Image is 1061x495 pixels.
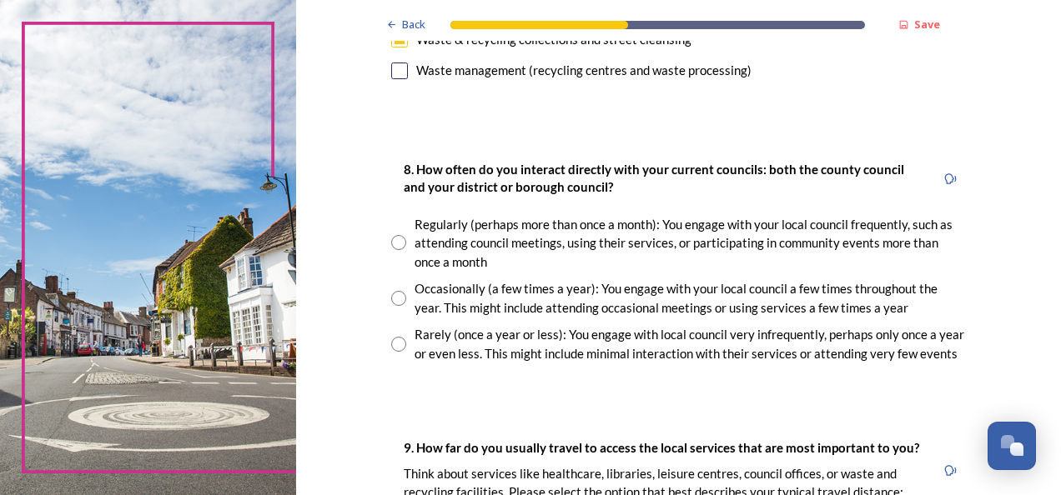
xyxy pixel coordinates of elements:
[415,279,965,317] div: Occasionally (a few times a year): You engage with your local council a few times throughout the ...
[988,422,1036,470] button: Open Chat
[415,215,965,272] div: Regularly (perhaps more than once a month): You engage with your local council frequently, such a...
[415,325,965,362] div: Rarely (once a year or less): You engage with local council very infrequently, perhaps only once ...
[404,440,919,455] strong: 9. How far do you usually travel to access the local services that are most important to you?
[914,17,940,32] strong: Save
[404,162,907,194] strong: 8. How often do you interact directly with your current councils: both the county council and you...
[416,61,752,80] div: Waste management (recycling centres and waste processing)
[402,17,425,32] span: Back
